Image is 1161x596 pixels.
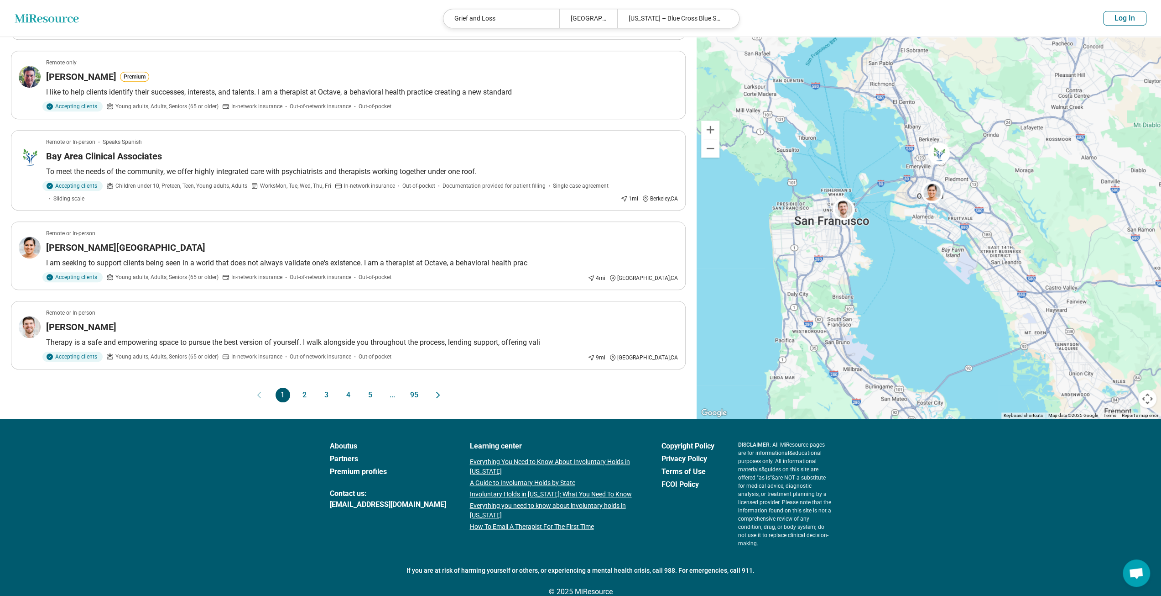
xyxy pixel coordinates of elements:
[290,353,351,361] span: Out-of-network insurance
[53,195,84,203] span: Sliding scale
[115,102,219,111] span: Young adults, Adults, Seniors (65 or older)
[617,9,733,28] div: [US_STATE] – Blue Cross Blue Shield
[46,87,678,98] p: I like to help clients identify their successes, interests, and talents. I am a therapist at Octa...
[330,488,446,499] span: Contact us:
[103,138,142,146] span: Speaks Spanish
[701,121,719,139] button: Zoom in
[276,388,290,402] button: 1
[46,166,678,177] p: To meet the needs of the community, we offer highly integrated care with psychiatrists and therap...
[359,102,391,111] span: Out-of-pocket
[661,466,714,477] a: Terms of Use
[588,274,605,282] div: 4 mi
[46,309,95,317] p: Remote or In-person
[699,407,729,419] img: Google
[432,388,443,402] button: Next page
[359,273,391,281] span: Out-of-pocket
[42,352,103,362] div: Accepting clients
[46,321,116,333] h3: [PERSON_NAME]
[609,274,678,282] div: [GEOGRAPHIC_DATA] , CA
[260,182,331,190] span: Works Mon, Tue, Wed, Thu, Fri
[1138,390,1156,408] button: Map camera controls
[330,566,832,575] p: If you are at risk of harming yourself or others, or experiencing a mental health crisis, call 98...
[661,454,714,464] a: Privacy Policy
[443,9,559,28] div: Grief and Loss
[46,70,116,83] h3: [PERSON_NAME]
[699,407,729,419] a: Open this area in Google Maps (opens a new window)
[120,72,149,82] button: Premium
[470,490,638,499] a: Involuntary Holds in [US_STATE]: What You Need To Know
[588,353,605,362] div: 9 mi
[470,457,638,476] a: Everything You Need to Know About Involuntary Holds in [US_STATE]
[46,258,678,269] p: I am seeking to support clients being seen in a world that does not always validate one's existen...
[341,388,356,402] button: 4
[319,388,334,402] button: 3
[231,353,282,361] span: In-network insurance
[1123,559,1150,587] a: Open chat
[385,388,400,402] span: ...
[701,139,719,158] button: Zoom out
[359,353,391,361] span: Out-of-pocket
[46,229,95,237] p: Remote or In-person
[738,441,832,548] p: : All MiResource pages are for informational & educational purposes only. All informational mater...
[559,9,617,28] div: [GEOGRAPHIC_DATA], [GEOGRAPHIC_DATA]
[290,273,351,281] span: Out-of-network insurance
[470,501,638,520] a: Everything you need to know about involuntary holds in [US_STATE]
[254,388,265,402] button: Previous page
[553,182,609,190] span: Single case agreement
[46,150,162,163] h3: Bay Area Clinical Associates
[231,102,282,111] span: In-network insurance
[330,454,446,464] a: Partners
[1103,11,1146,26] button: Log In
[46,138,95,146] p: Remote or In-person
[661,441,714,452] a: Copyright Policy
[231,273,282,281] span: In-network insurance
[344,182,395,190] span: In-network insurance
[470,441,638,452] a: Learning center
[642,195,678,203] div: Berkeley , CA
[46,241,205,254] h3: [PERSON_NAME][GEOGRAPHIC_DATA]
[620,195,638,203] div: 1 mi
[470,478,638,488] a: A Guide to Involuntary Holds by State
[402,182,435,190] span: Out-of-pocket
[470,522,638,532] a: How To Email A Therapist For The First Time
[661,479,714,490] a: FCOI Policy
[1048,413,1098,418] span: Map data ©2025 Google
[1004,412,1043,419] button: Keyboard shortcuts
[1122,413,1158,418] a: Report a map error
[330,466,446,477] a: Premium profiles
[297,388,312,402] button: 2
[42,272,103,282] div: Accepting clients
[115,182,247,190] span: Children under 10, Preteen, Teen, Young adults, Adults
[609,353,678,362] div: [GEOGRAPHIC_DATA] , CA
[443,182,546,190] span: Documentation provided for patient filling
[407,388,422,402] button: 95
[738,442,770,448] span: DISCLAIMER
[115,273,219,281] span: Young adults, Adults, Seniors (65 or older)
[46,337,678,348] p: Therapy is a safe and empowering space to pursue the best version of yourself. I walk alongside y...
[330,441,446,452] a: Aboutus
[46,58,77,67] p: Remote only
[115,353,219,361] span: Young adults, Adults, Seniors (65 or older)
[1104,413,1116,418] a: Terms
[330,499,446,510] a: [EMAIL_ADDRESS][DOMAIN_NAME]
[290,102,351,111] span: Out-of-network insurance
[42,101,103,111] div: Accepting clients
[42,181,103,191] div: Accepting clients
[363,388,378,402] button: 5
